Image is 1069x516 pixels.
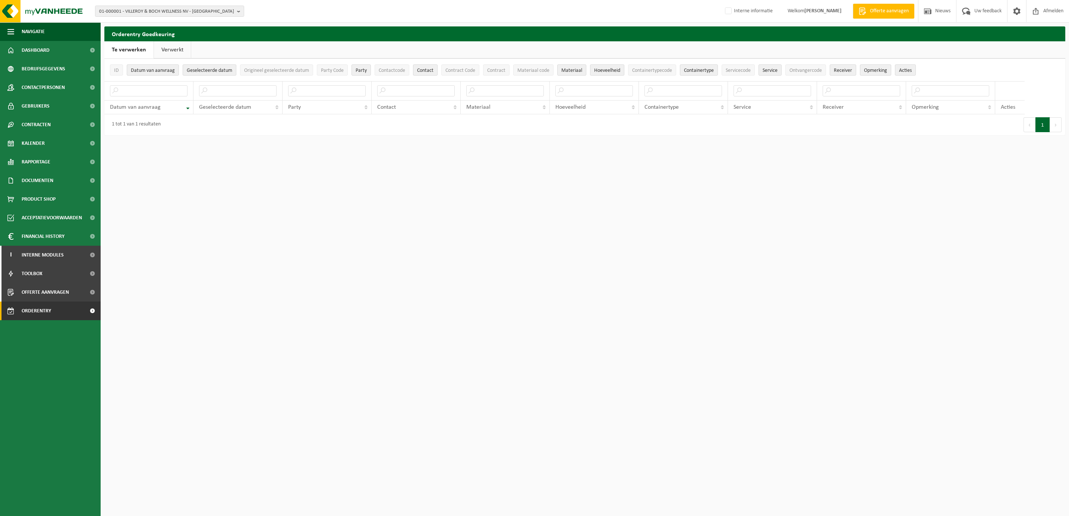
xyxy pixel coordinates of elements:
span: Toolbox [22,264,42,283]
button: HoeveelheidHoeveelheid: Activate to sort [590,64,624,76]
span: Datum van aanvraag [110,104,161,110]
span: Acties [899,68,912,73]
span: Kalender [22,134,45,153]
button: OpmerkingOpmerking: Activate to sort [860,64,891,76]
span: I [7,246,14,264]
span: Orderentry Goedkeuring [22,302,84,320]
span: Hoeveelheid [594,68,620,73]
span: Navigatie [22,22,45,41]
span: Documenten [22,171,53,190]
span: Materiaal [466,104,491,110]
button: ContactContact: Activate to sort [413,64,438,76]
span: Contact [417,68,433,73]
button: IDID: Activate to sort [110,64,123,76]
span: Containertype [684,68,714,73]
span: Opmerking [912,104,939,110]
button: ReceiverReceiver: Activate to sort [830,64,856,76]
span: Party [288,104,301,110]
span: Geselecteerde datum [199,104,251,110]
span: Containertypecode [632,68,672,73]
span: Receiver [834,68,852,73]
button: MateriaalMateriaal: Activate to sort [557,64,586,76]
h2: Orderentry Goedkeuring [104,26,1065,41]
button: ContainertypeContainertype: Activate to sort [680,64,718,76]
span: ID [114,68,119,73]
span: Containertype [644,104,679,110]
button: ContainertypecodeContainertypecode: Activate to sort [628,64,676,76]
span: Geselecteerde datum [187,68,232,73]
span: 01-000001 - VILLEROY & BOCH WELLNESS NV - [GEOGRAPHIC_DATA] [99,6,234,17]
span: Contact [377,104,396,110]
span: Hoeveelheid [555,104,586,110]
button: Next [1050,117,1062,132]
span: Origineel geselecteerde datum [244,68,309,73]
a: Verwerkt [154,41,191,58]
span: Servicecode [726,68,751,73]
span: Party [356,68,367,73]
span: Party Code [321,68,344,73]
button: Datum van aanvraagDatum van aanvraag: Activate to remove sorting [127,64,179,76]
span: Service [763,68,778,73]
button: Materiaal codeMateriaal code: Activate to sort [513,64,554,76]
button: Origineel geselecteerde datumOrigineel geselecteerde datum: Activate to sort [240,64,313,76]
button: ContactcodeContactcode: Activate to sort [375,64,409,76]
span: Product Shop [22,190,56,208]
span: Contactpersonen [22,78,65,97]
button: 1 [1035,117,1050,132]
span: Acties [1001,104,1015,110]
span: Ontvangercode [789,68,822,73]
span: Dashboard [22,41,50,60]
span: Gebruikers [22,97,50,115]
a: Te verwerken [104,41,154,58]
button: Party CodeParty Code: Activate to sort [317,64,348,76]
span: Contactcode [379,68,405,73]
span: Opmerking [864,68,887,73]
span: Financial History [22,227,64,246]
button: 01-000001 - VILLEROY & BOCH WELLNESS NV - [GEOGRAPHIC_DATA] [95,6,244,17]
button: ContractContract: Activate to sort [483,64,510,76]
span: Interne modules [22,246,64,264]
a: Offerte aanvragen [853,4,914,19]
span: Materiaal code [517,68,549,73]
button: Acties [895,64,916,76]
button: Geselecteerde datumGeselecteerde datum: Activate to sort [183,64,236,76]
span: Rapportage [22,153,50,171]
span: Contracten [22,115,51,134]
span: Contract Code [445,68,475,73]
span: Contract [487,68,505,73]
button: Contract CodeContract Code: Activate to sort [441,64,479,76]
div: 1 tot 1 van 1 resultaten [108,118,161,131]
span: Offerte aanvragen [868,7,911,15]
button: PartyParty: Activate to sort [351,64,371,76]
button: Previous [1024,117,1035,132]
span: Acceptatievoorwaarden [22,208,82,227]
label: Interne informatie [723,6,773,17]
span: Datum van aanvraag [131,68,175,73]
span: Materiaal [561,68,582,73]
span: Receiver [823,104,844,110]
span: Service [734,104,751,110]
button: OntvangercodeOntvangercode: Activate to sort [785,64,826,76]
span: Bedrijfsgegevens [22,60,65,78]
strong: [PERSON_NAME] [804,8,842,14]
button: ServicecodeServicecode: Activate to sort [722,64,755,76]
button: ServiceService: Activate to sort [759,64,782,76]
span: Offerte aanvragen [22,283,69,302]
